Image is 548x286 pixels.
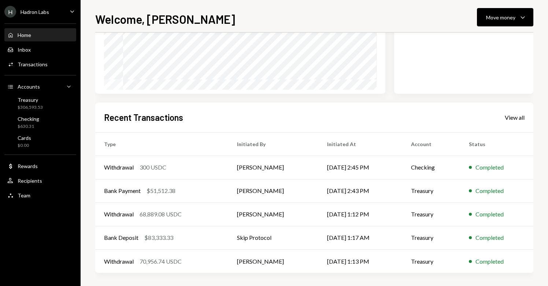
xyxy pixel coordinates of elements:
[4,174,76,187] a: Recipients
[144,233,173,242] div: $83,333.33
[18,97,43,103] div: Treasury
[4,6,16,18] div: H
[402,156,460,179] td: Checking
[318,249,402,273] td: [DATE] 1:13 PM
[318,132,402,156] th: Initiated At
[318,203,402,226] td: [DATE] 1:12 PM
[228,179,318,203] td: [PERSON_NAME]
[477,8,533,26] button: Move money
[228,132,318,156] th: Initiated By
[104,233,138,242] div: Bank Deposit
[402,203,460,226] td: Treasury
[318,156,402,179] td: [DATE] 2:45 PM
[104,186,141,195] div: Bank Payment
[505,113,525,121] a: View all
[228,203,318,226] td: [PERSON_NAME]
[402,132,460,156] th: Account
[18,32,31,38] div: Home
[140,210,182,219] div: 68,889.08 USDC
[18,142,31,149] div: $0.00
[475,163,504,172] div: Completed
[475,186,504,195] div: Completed
[4,114,76,131] a: Checking$630.31
[140,163,166,172] div: 300 USDC
[18,192,30,198] div: Team
[104,210,134,219] div: Withdrawal
[228,249,318,273] td: [PERSON_NAME]
[4,80,76,93] a: Accounts
[140,257,182,266] div: 70,956.74 USDC
[4,94,76,112] a: Treasury$306,593.53
[4,189,76,202] a: Team
[402,249,460,273] td: Treasury
[486,14,515,21] div: Move money
[4,28,76,41] a: Home
[21,9,49,15] div: Hadron Labs
[18,116,39,122] div: Checking
[460,132,533,156] th: Status
[18,47,31,53] div: Inbox
[18,61,48,67] div: Transactions
[104,163,134,172] div: Withdrawal
[228,226,318,249] td: Skip Protocol
[318,179,402,203] td: [DATE] 2:43 PM
[95,12,235,26] h1: Welcome, [PERSON_NAME]
[104,257,134,266] div: Withdrawal
[4,159,76,172] a: Rewards
[18,104,43,111] div: $306,593.53
[318,226,402,249] td: [DATE] 1:17 AM
[147,186,175,195] div: $51,512.38
[4,57,76,71] a: Transactions
[475,257,504,266] div: Completed
[402,226,460,249] td: Treasury
[95,132,228,156] th: Type
[18,123,39,130] div: $630.31
[18,178,42,184] div: Recipients
[475,233,504,242] div: Completed
[402,179,460,203] td: Treasury
[475,210,504,219] div: Completed
[18,135,31,141] div: Cards
[4,133,76,150] a: Cards$0.00
[4,43,76,56] a: Inbox
[104,111,183,123] h2: Recent Transactions
[18,163,38,169] div: Rewards
[18,83,40,90] div: Accounts
[505,114,525,121] div: View all
[228,156,318,179] td: [PERSON_NAME]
